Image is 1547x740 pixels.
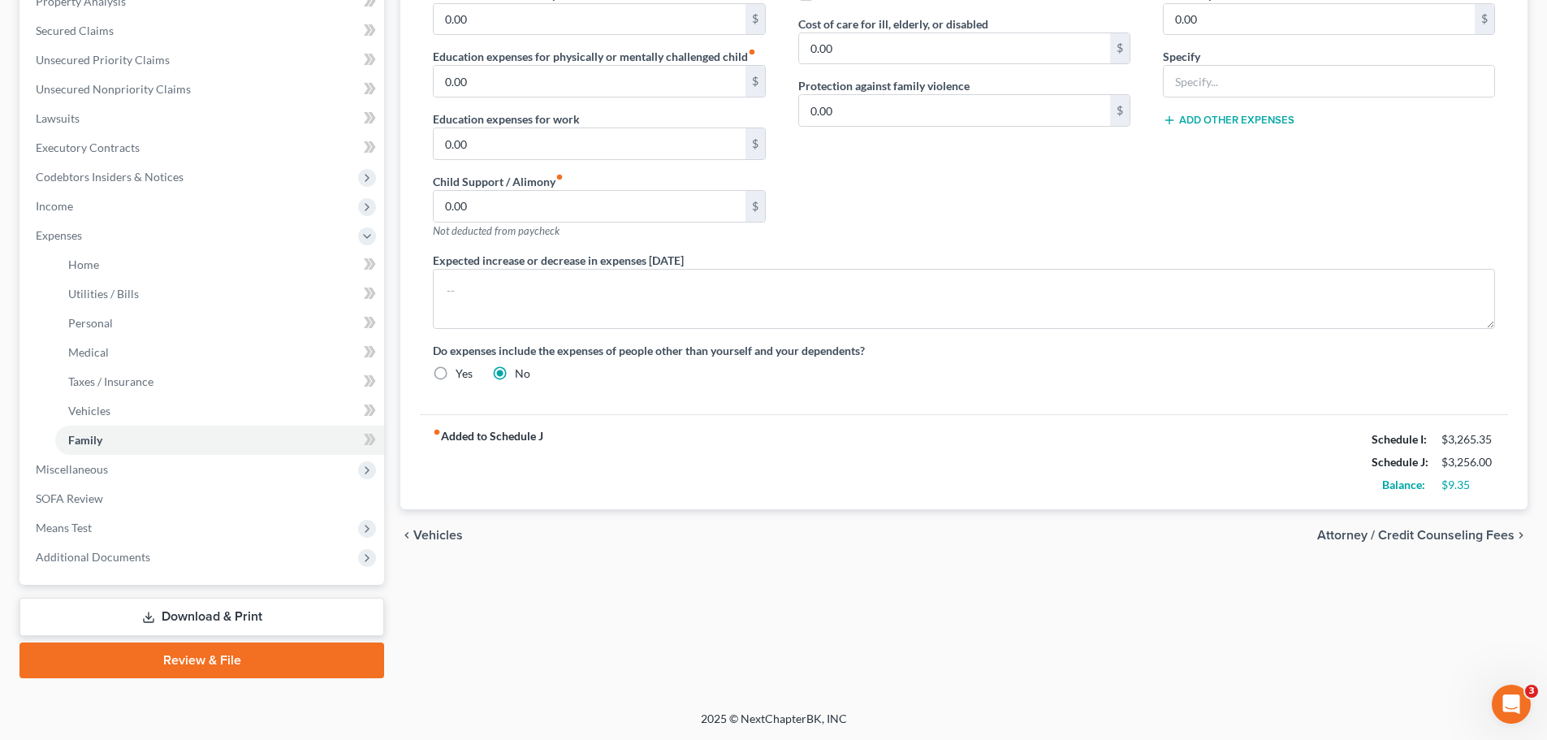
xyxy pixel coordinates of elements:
[36,550,150,564] span: Additional Documents
[55,250,384,279] a: Home
[23,45,384,75] a: Unsecured Priority Claims
[745,66,765,97] div: $
[1372,432,1427,446] strong: Schedule I:
[1441,477,1495,493] div: $9.35
[55,367,384,396] a: Taxes / Insurance
[55,309,384,338] a: Personal
[1515,529,1528,542] i: chevron_right
[745,191,765,222] div: $
[23,133,384,162] a: Executory Contracts
[68,257,99,271] span: Home
[68,316,113,330] span: Personal
[434,191,745,222] input: --
[555,173,564,181] i: fiber_manual_record
[55,279,384,309] a: Utilities / Bills
[36,228,82,242] span: Expenses
[1317,529,1515,542] span: Attorney / Credit Counseling Fees
[434,128,745,159] input: --
[1317,529,1528,542] button: Attorney / Credit Counseling Fees chevron_right
[36,53,170,67] span: Unsecured Priority Claims
[55,338,384,367] a: Medical
[311,711,1237,740] div: 2025 © NextChapterBK, INC
[400,529,463,542] button: chevron_left Vehicles
[745,4,765,35] div: $
[68,404,110,418] span: Vehicles
[1164,66,1494,97] input: Specify...
[1164,4,1475,35] input: --
[36,24,114,37] span: Secured Claims
[456,366,473,382] label: Yes
[748,48,756,56] i: fiber_manual_record
[433,428,441,436] i: fiber_manual_record
[413,529,463,542] span: Vehicles
[36,521,92,534] span: Means Test
[1163,48,1200,65] label: Specify
[23,484,384,513] a: SOFA Review
[799,95,1110,126] input: --
[1525,685,1538,698] span: 3
[433,224,560,237] span: Not deducted from paycheck
[19,598,384,636] a: Download & Print
[36,491,103,505] span: SOFA Review
[68,433,102,447] span: Family
[798,77,970,94] label: Protection against family violence
[36,462,108,476] span: Miscellaneous
[433,110,580,128] label: Education expenses for work
[434,66,745,97] input: --
[433,342,1495,359] label: Do expenses include the expenses of people other than yourself and your dependents?
[1492,685,1531,724] iframe: Intercom live chat
[1110,95,1130,126] div: $
[1372,455,1428,469] strong: Schedule J:
[745,128,765,159] div: $
[433,252,684,269] label: Expected increase or decrease in expenses [DATE]
[434,4,745,35] input: --
[19,643,384,678] a: Review & File
[68,374,153,388] span: Taxes / Insurance
[23,104,384,133] a: Lawsuits
[36,199,73,213] span: Income
[36,111,80,125] span: Lawsuits
[433,48,756,65] label: Education expenses for physically or mentally challenged child
[23,16,384,45] a: Secured Claims
[36,170,184,184] span: Codebtors Insiders & Notices
[798,15,988,32] label: Cost of care for ill, elderly, or disabled
[36,141,140,154] span: Executory Contracts
[1382,478,1425,491] strong: Balance:
[55,426,384,455] a: Family
[1475,4,1494,35] div: $
[515,366,530,382] label: No
[23,75,384,104] a: Unsecured Nonpriority Claims
[433,428,543,496] strong: Added to Schedule J
[36,82,191,96] span: Unsecured Nonpriority Claims
[433,173,564,190] label: Child Support / Alimony
[1110,33,1130,64] div: $
[1441,431,1495,448] div: $3,265.35
[68,287,139,301] span: Utilities / Bills
[799,33,1110,64] input: --
[400,529,413,542] i: chevron_left
[1163,114,1294,127] button: Add Other Expenses
[55,396,384,426] a: Vehicles
[1441,454,1495,470] div: $3,256.00
[68,345,109,359] span: Medical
